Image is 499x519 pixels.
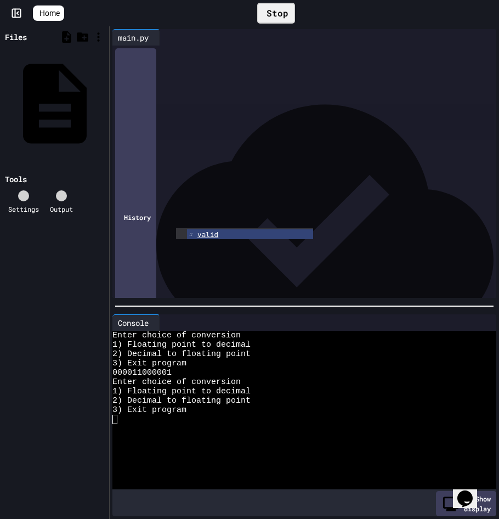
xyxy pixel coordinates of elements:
a: Home [33,5,64,21]
div: Console [112,317,154,329]
span: 1) Floating point to decimal [112,340,251,349]
span: 3) Exit program [112,405,186,415]
div: Settings [8,204,39,214]
span: Enter choice of conversion [112,331,241,340]
div: main.py [112,32,154,43]
div: History [115,48,156,386]
div: main.py [112,29,160,46]
span: 2) Decimal to floating point [112,349,251,359]
div: Output [50,204,73,214]
div: Tools [5,173,27,185]
span: 2) Decimal to floating point [112,396,251,405]
div: Stop [257,3,295,24]
iframe: chat widget [453,475,488,508]
span: 3) Exit program [112,359,186,368]
span: 1) Floating point to decimal [112,387,251,396]
div: Console [112,314,160,331]
span: Home [39,8,60,19]
span: Enter choice of conversion [112,377,241,387]
div: Show display [436,491,496,516]
span: 000011000001 [112,368,172,377]
div: Files [5,31,27,43]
